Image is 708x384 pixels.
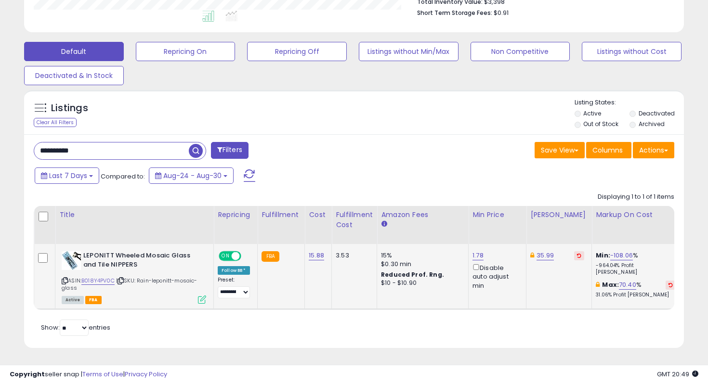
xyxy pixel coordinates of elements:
[592,145,623,155] span: Columns
[619,280,636,290] a: 70.40
[240,252,255,260] span: OFF
[381,251,461,260] div: 15%
[51,102,88,115] h5: Listings
[633,142,674,158] button: Actions
[639,109,675,117] label: Deactivated
[125,370,167,379] a: Privacy Policy
[309,251,324,260] a: 15.88
[136,42,236,61] button: Repricing On
[10,370,167,379] div: seller snap | |
[10,370,45,379] strong: Copyright
[83,251,200,271] b: LEPONITT Wheeled Mosaic Glass and Tile NIPPERS
[62,251,206,303] div: ASIN:
[596,251,610,260] b: Min:
[535,142,585,158] button: Save View
[582,42,682,61] button: Listings without Cost
[211,142,249,159] button: Filters
[62,251,81,270] img: 518IAsbtTxL._SL40_.jpg
[218,266,250,275] div: Follow BB *
[537,251,554,260] a: 35.99
[494,8,509,17] span: $0.91
[472,210,522,220] div: Min Price
[218,277,250,298] div: Preset:
[381,260,461,269] div: $0.30 min
[149,167,234,184] button: Aug-24 - Aug-30
[583,109,601,117] label: Active
[59,210,210,220] div: Title
[41,323,110,332] span: Show: entries
[610,251,633,260] a: -108.06
[336,251,369,260] div: 3.53
[85,296,102,304] span: FBA
[24,66,124,85] button: Deactivated & In Stock
[381,279,461,287] div: $10 - $10.90
[309,210,328,220] div: Cost
[592,206,683,244] th: The percentage added to the cost of goods (COGS) that forms the calculator for Min & Max prices.
[359,42,459,61] button: Listings without Min/Max
[81,277,115,285] a: B018Y4PV0C
[101,172,145,181] span: Compared to:
[163,171,222,180] span: Aug-24 - Aug-30
[417,9,492,17] b: Short Term Storage Fees:
[602,280,619,289] b: Max:
[472,262,519,290] div: Disable auto adjust min
[583,120,618,128] label: Out of Stock
[35,167,99,184] button: Last 7 Days
[381,270,444,279] b: Reduced Prof. Rng.
[336,210,373,230] div: Fulfillment Cost
[262,210,301,220] div: Fulfillment
[49,171,87,180] span: Last 7 Days
[218,210,253,220] div: Repricing
[247,42,347,61] button: Repricing Off
[62,296,84,304] span: All listings currently available for purchase on Amazon
[598,192,674,202] div: Displaying 1 to 1 of 1 items
[381,210,464,220] div: Amazon Fees
[24,42,124,61] button: Default
[471,42,570,61] button: Non Competitive
[34,118,77,127] div: Clear All Filters
[596,251,676,276] div: %
[639,120,665,128] label: Archived
[381,220,387,229] small: Amazon Fees.
[596,262,676,276] p: -964.04% Profit [PERSON_NAME]
[657,370,698,379] span: 2025-09-7 20:49 GMT
[220,252,232,260] span: ON
[62,277,197,291] span: | SKU: Rain-leponitt-mosaic-glass
[586,142,631,158] button: Columns
[575,98,684,107] p: Listing States:
[596,281,676,298] div: %
[262,251,279,262] small: FBA
[472,251,484,260] a: 1.78
[82,370,123,379] a: Terms of Use
[596,292,676,298] p: 31.06% Profit [PERSON_NAME]
[596,210,679,220] div: Markup on Cost
[530,210,588,220] div: [PERSON_NAME]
